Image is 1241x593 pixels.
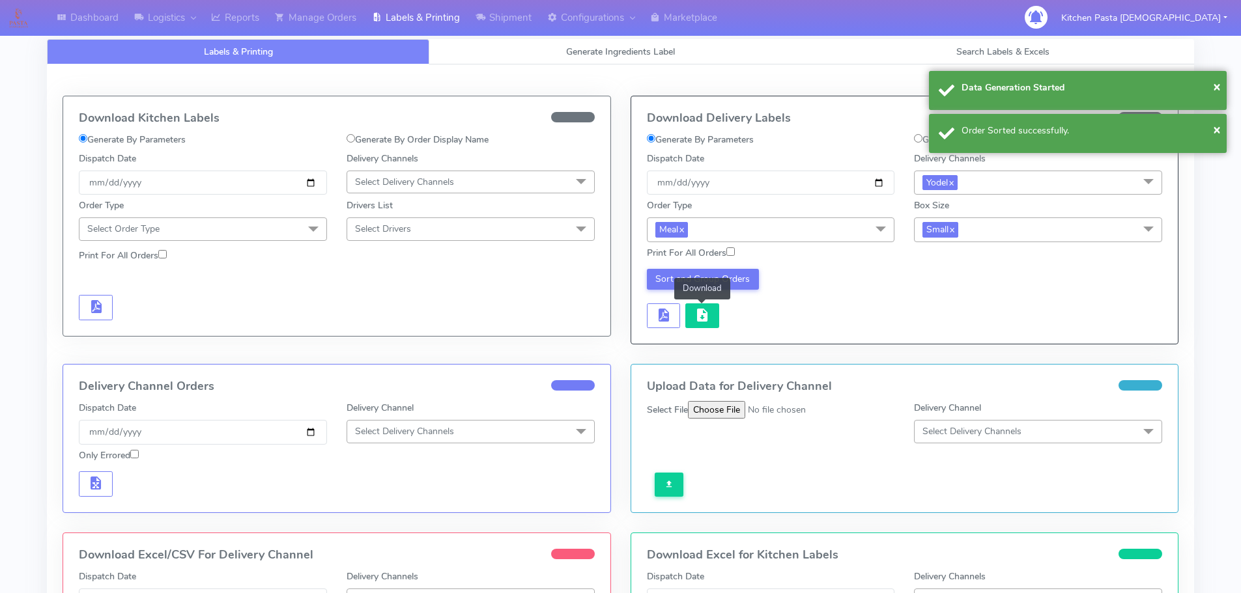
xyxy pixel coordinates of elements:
label: Order Type [79,199,124,212]
label: Delivery Channels [347,570,418,583]
label: Delivery Channel [914,401,981,415]
button: Close [1213,120,1221,139]
input: Print For All Orders [158,250,167,258]
h4: Download Excel for Kitchen Labels [647,549,1163,562]
label: Delivery Channels [347,152,418,165]
span: Generate Ingredients Label [566,46,675,58]
label: Drivers List [347,199,393,212]
label: Generate By Parameters [79,133,186,146]
span: × [1213,77,1221,95]
div: Data Generation Started [962,81,1217,94]
span: Labels & Printing [204,46,273,58]
label: Delivery Channels [914,152,986,165]
input: Print For All Orders [726,247,735,256]
input: Generate By Order Display Name [914,134,922,143]
span: Yodel [922,175,958,190]
div: Order Sorted successfully. [962,124,1217,137]
label: Dispatch Date [647,570,704,583]
label: Generate By Order Display Name [347,133,489,146]
button: Kitchen Pasta [DEMOGRAPHIC_DATA] [1051,5,1237,31]
span: Select Drivers [355,223,411,235]
button: Sort and Group Orders [647,269,760,290]
label: Order Type [647,199,692,212]
label: Dispatch Date [79,152,136,165]
a: x [949,222,954,236]
label: Dispatch Date [79,570,136,583]
input: Only Errored [130,450,139,458]
span: Select Delivery Channels [922,425,1021,437]
a: x [948,175,954,189]
h4: Delivery Channel Orders [79,380,595,393]
span: × [1213,120,1221,138]
h4: Download Excel/CSV For Delivery Channel [79,549,595,562]
label: Delivery Channels [914,570,986,583]
span: Select Delivery Channels [355,176,454,188]
span: Meal [655,222,688,237]
span: Search Labels & Excels [956,46,1049,58]
ul: Tabs [47,39,1194,64]
span: Select Delivery Channels [355,425,454,437]
label: Dispatch Date [79,401,136,415]
label: Box Size [914,199,949,212]
label: Print For All Orders [647,246,735,260]
label: Select File [647,403,688,417]
label: Only Errored [79,448,139,462]
span: Small [922,222,958,237]
label: Print For All Orders [79,249,167,262]
label: Dispatch Date [647,152,704,165]
h4: Download Delivery Labels [647,112,1163,125]
input: Generate By Order Display Name [347,134,355,143]
label: Generate By Order Display Name [914,133,1056,146]
a: x [678,222,684,236]
input: Generate By Parameters [79,134,87,143]
input: Generate By Parameters [647,134,655,143]
button: Close [1213,77,1221,96]
label: Generate By Parameters [647,133,754,146]
h4: Upload Data for Delivery Channel [647,380,1163,393]
h4: Download Kitchen Labels [79,112,595,125]
span: Select Order Type [87,223,160,235]
label: Delivery Channel [347,401,414,415]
